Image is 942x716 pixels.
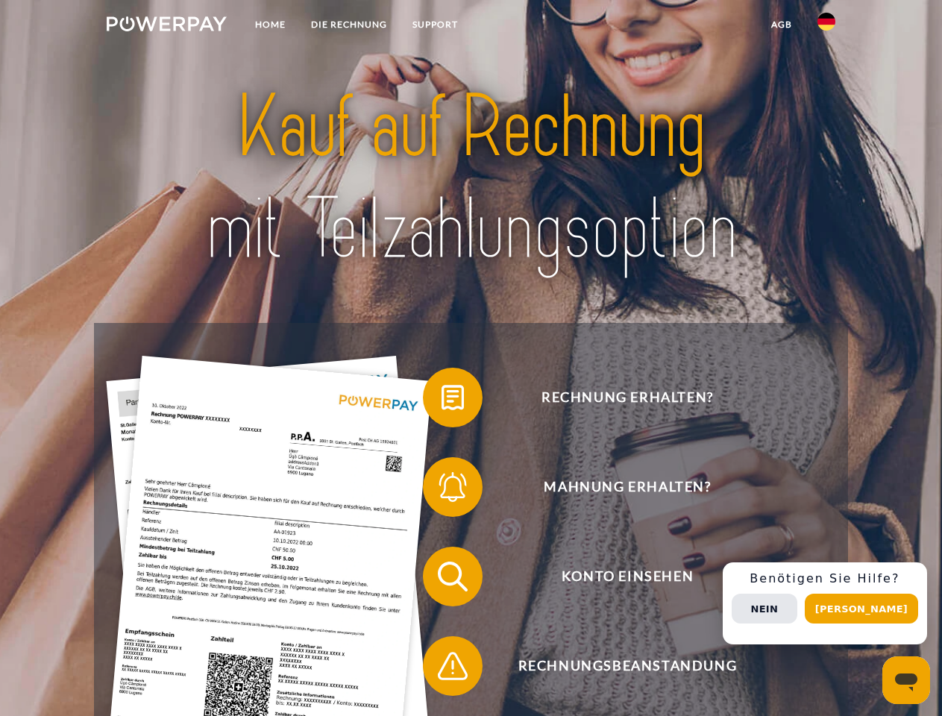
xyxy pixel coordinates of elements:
img: qb_bell.svg [434,468,471,506]
button: Konto einsehen [423,547,811,606]
button: [PERSON_NAME] [805,594,918,624]
span: Mahnung erhalten? [445,457,810,517]
span: Rechnung erhalten? [445,368,810,427]
a: agb [759,11,805,38]
button: Rechnungsbeanstandung [423,636,811,696]
img: qb_search.svg [434,558,471,595]
a: DIE RECHNUNG [298,11,400,38]
span: Rechnungsbeanstandung [445,636,810,696]
button: Mahnung erhalten? [423,457,811,517]
div: Schnellhilfe [723,562,927,644]
iframe: Schaltfläche zum Öffnen des Messaging-Fensters [882,656,930,704]
button: Nein [732,594,797,624]
span: Konto einsehen [445,547,810,606]
img: de [817,13,835,31]
img: qb_bill.svg [434,379,471,416]
img: qb_warning.svg [434,647,471,685]
button: Rechnung erhalten? [423,368,811,427]
img: logo-powerpay-white.svg [107,16,227,31]
a: SUPPORT [400,11,471,38]
img: title-powerpay_de.svg [142,72,800,286]
a: Home [242,11,298,38]
h3: Benötigen Sie Hilfe? [732,571,918,586]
